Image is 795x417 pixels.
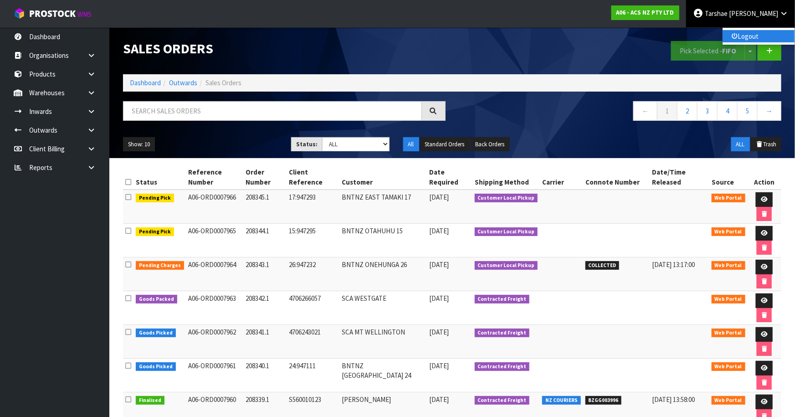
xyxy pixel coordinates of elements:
td: 208345.1 [243,190,287,224]
span: Goods Picked [136,362,176,371]
span: Pending Pick [136,227,174,237]
td: A06-ORD0007961 [186,359,244,392]
a: Outwards [169,78,197,87]
span: [DATE] [429,361,449,370]
th: Client Reference [287,165,339,190]
h1: Sales Orders [123,41,446,56]
td: A06-ORD0007964 [186,257,244,291]
span: Web Portal [712,227,745,237]
span: Customer Local Pickup [475,227,538,237]
span: [DATE] [429,260,449,269]
span: [DATE] 13:58:00 [652,395,695,404]
button: All [403,137,419,152]
span: [PERSON_NAME] [729,9,778,18]
th: Reference Number [186,165,244,190]
span: Web Portal [712,194,745,203]
td: A06-ORD0007966 [186,190,244,224]
span: NZ COURIERS [542,396,581,405]
span: Web Portal [712,362,745,371]
a: Logout [723,30,795,42]
td: 208343.1 [243,257,287,291]
a: A06 - ACS NZ PTY LTD [611,5,679,20]
td: A06-ORD0007965 [186,224,244,257]
span: Contracted Freight [475,396,530,405]
td: 4706243021 [287,325,339,359]
td: SCA WESTGATE [339,291,427,325]
span: Contracted Freight [475,362,530,371]
td: SCA MT WELLINGTON [339,325,427,359]
th: Shipping Method [472,165,540,190]
span: Customer Local Pickup [475,194,538,203]
td: 208340.1 [243,359,287,392]
button: Pick Selected -FIFO [671,41,745,61]
span: Pending Charges [136,261,184,270]
span: Pending Pick [136,194,174,203]
span: Web Portal [712,396,745,405]
td: 208344.1 [243,224,287,257]
span: Web Portal [712,295,745,304]
span: COLLECTED [585,261,620,270]
button: Back Orders [471,137,510,152]
td: 26:947232 [287,257,339,291]
td: 17:947293 [287,190,339,224]
a: Dashboard [130,78,161,87]
th: Order Number [243,165,287,190]
td: 15:947295 [287,224,339,257]
a: 2 [677,101,698,121]
button: ALL [731,137,750,152]
span: Goods Picked [136,329,176,338]
span: Customer Local Pickup [475,261,538,270]
button: Trash [751,137,781,152]
span: Web Portal [712,261,745,270]
button: Standard Orders [420,137,470,152]
a: ← [633,101,657,121]
span: [DATE] [429,227,449,235]
a: 4 [717,101,738,121]
td: A06-ORD0007963 [186,291,244,325]
span: [DATE] [429,294,449,303]
span: BZGG003996 [585,396,622,405]
td: A06-ORD0007962 [186,325,244,359]
span: Sales Orders [205,78,241,87]
td: BNTNZ EAST TAMAKI 17 [339,190,427,224]
strong: Status: [296,140,318,148]
span: Tarshae [705,9,728,18]
button: Show: 10 [123,137,155,152]
input: Search sales orders [123,101,422,121]
td: BNTNZ ONEHUNGA 26 [339,257,427,291]
a: 5 [737,101,758,121]
span: Goods Packed [136,295,177,304]
td: BNTNZ OTAHUHU 15 [339,224,427,257]
span: Contracted Freight [475,329,530,338]
img: cube-alt.png [14,8,25,19]
a: 1 [657,101,677,121]
a: 3 [697,101,718,121]
span: Web Portal [712,329,745,338]
span: [DATE] [429,328,449,336]
nav: Page navigation [459,101,782,124]
th: Status [133,165,186,190]
strong: FIFO [722,46,736,55]
td: BNTNZ [GEOGRAPHIC_DATA] 24 [339,359,427,392]
td: 4706266057 [287,291,339,325]
td: 208341.1 [243,325,287,359]
span: [DATE] [429,395,449,404]
strong: A06 - ACS NZ PTY LTD [616,9,674,16]
th: Connote Number [583,165,650,190]
a: → [757,101,781,121]
td: 208342.1 [243,291,287,325]
span: ProStock [29,8,76,20]
span: Finalised [136,396,164,405]
th: Date/Time Released [650,165,709,190]
td: 24:947111 [287,359,339,392]
th: Action [748,165,782,190]
th: Source [709,165,748,190]
small: WMS [77,10,92,19]
span: Contracted Freight [475,295,530,304]
th: Date Required [427,165,472,190]
th: Carrier [540,165,583,190]
th: Customer [339,165,427,190]
span: [DATE] 13:17:00 [652,260,695,269]
span: [DATE] [429,193,449,201]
